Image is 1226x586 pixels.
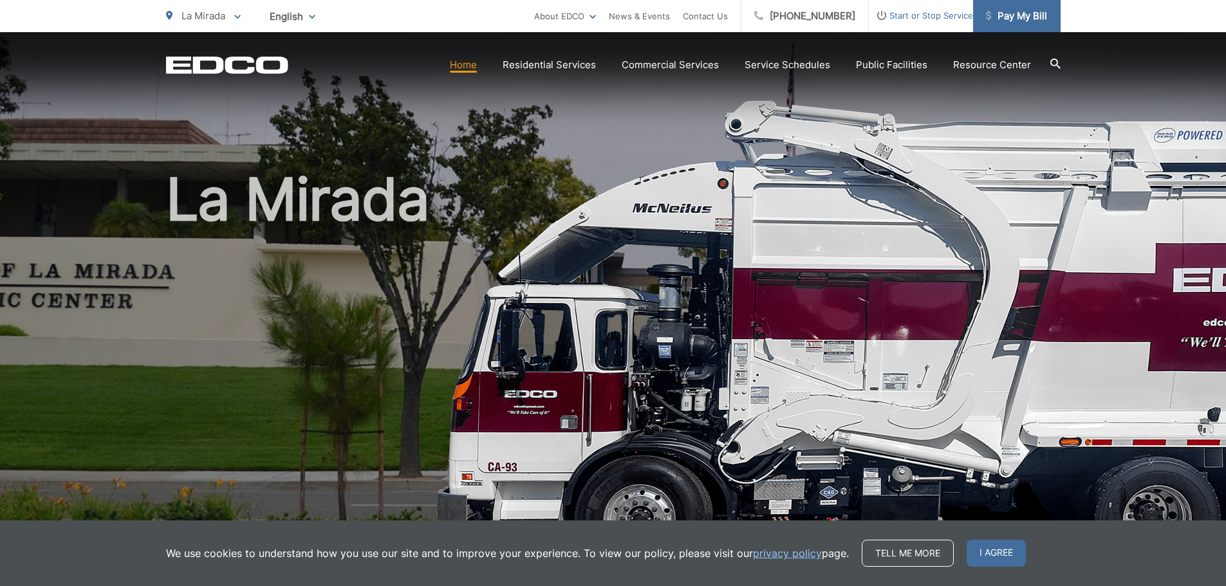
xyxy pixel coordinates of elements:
a: EDCD logo. Return to the homepage. [166,56,288,74]
a: Service Schedules [745,57,830,73]
span: I agree [967,540,1026,567]
a: privacy policy [753,545,822,561]
span: La Mirada [181,10,225,22]
span: English [260,5,325,28]
a: News & Events [609,8,670,24]
a: Tell me more [862,540,954,567]
a: Contact Us [683,8,728,24]
p: We use cookies to understand how you use our site and to improve your experience. To view our pol... [166,545,849,561]
a: Public Facilities [856,57,927,73]
span: Pay My Bill [986,8,1047,24]
a: Home [450,57,477,73]
a: Commercial Services [622,57,719,73]
h1: La Mirada [166,167,1061,574]
a: About EDCO [534,8,596,24]
a: Residential Services [503,57,596,73]
a: Resource Center [953,57,1031,73]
